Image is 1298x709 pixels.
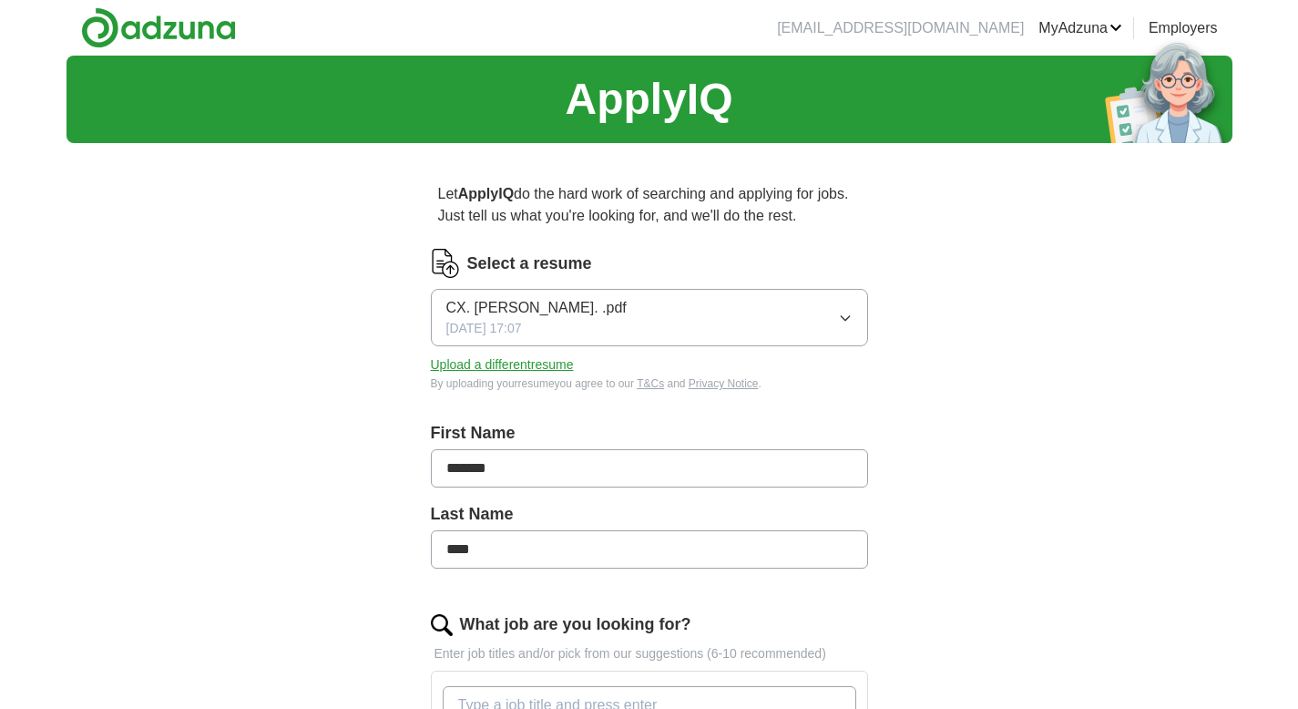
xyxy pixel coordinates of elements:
a: Privacy Notice [689,377,759,390]
button: CX. [PERSON_NAME]. .pdf[DATE] 17:07 [431,289,868,346]
span: [DATE] 17:07 [446,319,522,338]
span: CX. [PERSON_NAME]. .pdf [446,297,627,319]
label: What job are you looking for? [460,612,691,637]
strong: ApplyIQ [458,186,514,201]
label: First Name [431,421,868,446]
a: Employers [1149,17,1218,39]
img: CV Icon [431,249,460,278]
h1: ApplyIQ [565,67,732,132]
label: Select a resume [467,252,592,276]
label: Last Name [431,502,868,527]
img: search.png [431,614,453,636]
a: MyAdzuna [1038,17,1122,39]
div: By uploading your resume you agree to our and . [431,375,868,392]
a: T&Cs [637,377,664,390]
li: [EMAIL_ADDRESS][DOMAIN_NAME] [777,17,1024,39]
img: Adzuna logo [81,7,236,48]
p: Let do the hard work of searching and applying for jobs. Just tell us what you're looking for, an... [431,176,868,234]
p: Enter job titles and/or pick from our suggestions (6-10 recommended) [431,644,868,663]
button: Upload a differentresume [431,355,574,375]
